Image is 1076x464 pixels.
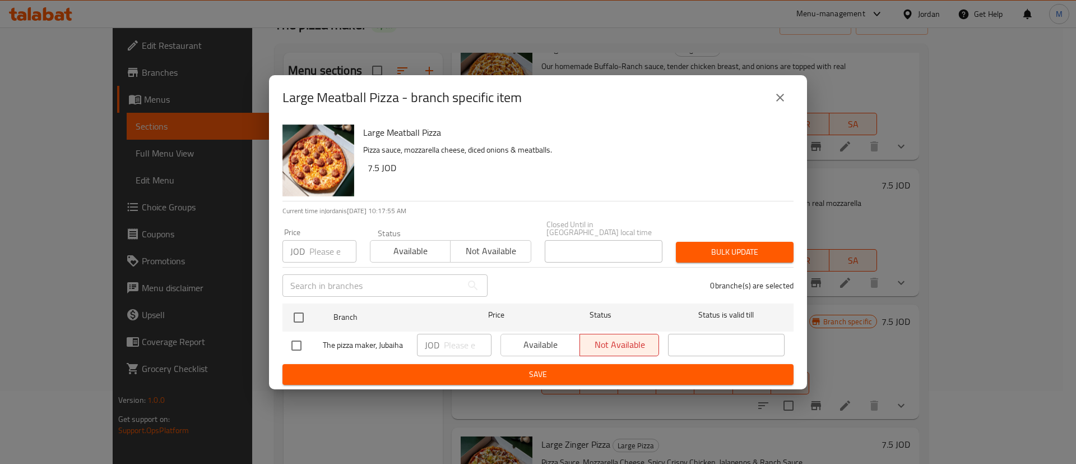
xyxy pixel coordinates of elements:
[282,274,462,297] input: Search in branches
[767,84,794,111] button: close
[455,243,526,259] span: Not available
[363,143,785,157] p: Pizza sauce, mozzarella cheese, diced onions & meatballs.
[368,160,785,176] h6: 7.5 JOD
[333,310,450,324] span: Branch
[676,242,794,263] button: Bulk update
[425,338,439,352] p: JOD
[685,245,785,259] span: Bulk update
[459,308,534,322] span: Price
[375,243,446,259] span: Available
[291,367,785,382] span: Save
[363,125,785,140] h6: Large Meatball Pizza
[282,89,522,107] h2: Large Meatball Pizza - branch specific item
[668,308,785,322] span: Status is valid till
[370,240,451,263] button: Available
[450,240,531,263] button: Not available
[323,338,408,352] span: The pizza maker, Jubaiha
[282,125,354,196] img: Large Meatball Pizza
[282,364,794,385] button: Save
[290,245,305,258] p: JOD
[309,240,356,263] input: Please enter price
[542,308,659,322] span: Status
[282,206,794,216] p: Current time in Jordan is [DATE] 10:17:55 AM
[444,334,491,356] input: Please enter price
[710,280,794,291] p: 0 branche(s) are selected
